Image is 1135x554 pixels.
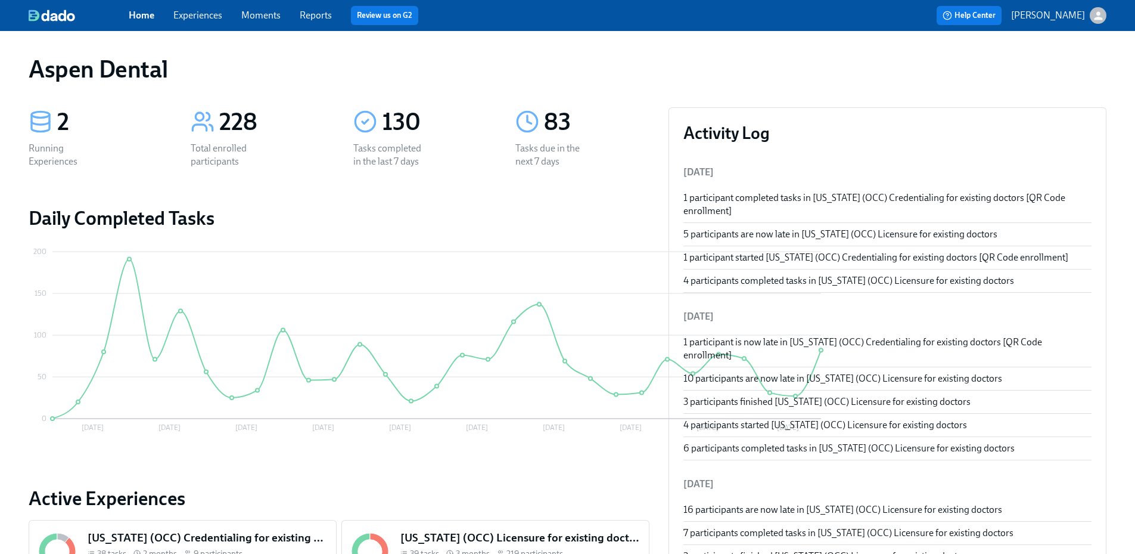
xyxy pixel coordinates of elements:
div: Total enrolled participants [191,142,267,168]
span: Help Center [943,10,996,21]
tspan: [DATE] [466,423,488,432]
div: 228 [219,107,324,137]
li: [DATE] [683,470,1092,499]
tspan: [DATE] [235,423,257,432]
a: Moments [241,10,281,21]
img: dado [29,10,75,21]
tspan: 50 [38,373,46,381]
h5: [US_STATE] (OCC) Licensure for existing doctors [400,530,639,546]
button: [PERSON_NAME] [1011,7,1106,24]
a: Experiences [173,10,222,21]
div: Running Experiences [29,142,105,168]
tspan: [DATE] [82,423,104,432]
div: 4 participants completed tasks in [US_STATE] (OCC) Licensure for existing doctors [683,274,1092,287]
tspan: 0 [42,414,46,423]
div: 4 participants started [US_STATE] (OCC) Licensure for existing doctors [683,419,1092,432]
a: Active Experiences [29,487,649,510]
div: 7 participants completed tasks in [US_STATE] (OCC) Licensure for existing doctors [683,527,1092,540]
div: 83 [544,107,649,137]
button: Review us on G2 [351,6,418,25]
tspan: [DATE] [312,423,334,432]
a: Reports [300,10,332,21]
a: Review us on G2 [357,10,412,21]
div: 16 participants are now late in [US_STATE] (OCC) Licensure for existing doctors [683,503,1092,516]
div: 10 participants are now late in [US_STATE] (OCC) Licensure for existing doctors [683,372,1092,385]
div: 5 participants are now late in [US_STATE] (OCC) Licensure for existing doctors [683,228,1092,241]
tspan: 100 [34,331,46,339]
tspan: 200 [33,247,46,256]
div: Tasks completed in the last 7 days [353,142,430,168]
a: Home [129,10,154,21]
div: 3 participants finished [US_STATE] (OCC) Licensure for existing doctors [683,395,1092,408]
div: 1 participant completed tasks in [US_STATE] (OCC) Credentialing for existing doctors [QR Code enr... [683,191,1092,218]
div: 2 [57,107,162,137]
a: dado [29,10,129,21]
div: 1 participant is now late in [US_STATE] (OCC) Credentialing for existing doctors [QR Code enrollm... [683,336,1092,362]
div: 130 [382,107,487,137]
span: [DATE] [683,166,714,178]
h3: Activity Log [683,122,1092,144]
tspan: [DATE] [543,423,565,432]
h5: [US_STATE] (OCC) Credentialing for existing doctors [QR Code enrollment] [88,530,326,546]
h1: Aspen Dental [29,55,167,83]
tspan: [DATE] [620,423,642,432]
p: [PERSON_NAME] [1011,9,1085,22]
div: Tasks due in the next 7 days [515,142,592,168]
li: [DATE] [683,302,1092,331]
h2: Daily Completed Tasks [29,206,649,230]
div: 1 participant started [US_STATE] (OCC) Credentialing for existing doctors [QR Code enrollment] [683,251,1092,264]
tspan: [DATE] [389,423,411,432]
tspan: 150 [35,289,46,298]
button: Help Center [937,6,1002,25]
tspan: [DATE] [158,423,181,432]
div: 6 participants completed tasks in [US_STATE] (OCC) Licensure for existing doctors [683,442,1092,455]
